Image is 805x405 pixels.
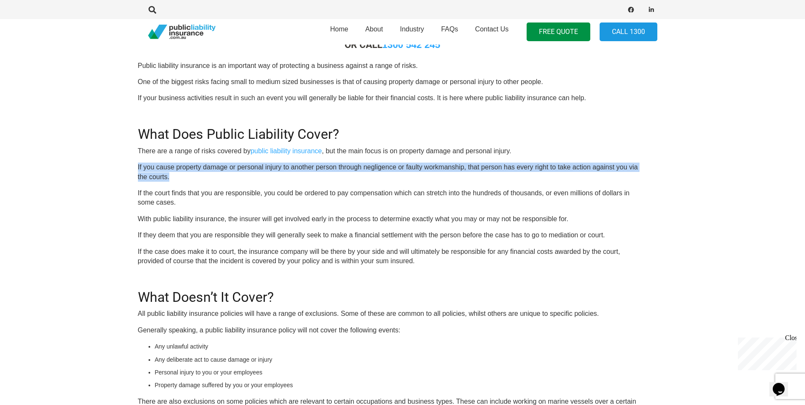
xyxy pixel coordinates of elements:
[466,17,517,47] a: Contact Us
[155,355,647,364] li: Any deliberate act to cause damage or injury
[138,77,647,87] p: One of the biggest risks facing small to medium sized businesses is that of causing property dama...
[330,25,348,33] span: Home
[3,3,59,62] div: Chat live with an agent now!Close
[250,147,322,155] a: public liability insurance
[138,163,647,182] p: If you cause property damage or personal injury to another person through negligence or faulty wo...
[441,25,458,33] span: FAQs
[365,25,383,33] span: About
[138,214,647,224] p: With public liability insurance, the insurer will get involved early in the process to determine ...
[138,231,647,240] p: If they deem that you are responsible they will generally seek to make a financial settlement wit...
[382,39,440,50] a: 1300 542 245
[391,17,432,47] a: Industry
[155,342,647,351] li: Any unlawful activity
[625,4,637,16] a: Facebook
[155,380,647,390] li: Property damage suffered by you or your employees
[148,25,216,39] a: pli_logotransparent
[138,61,647,70] p: Public liability insurance is an important way of protecting a business against a range of risks.
[735,334,797,370] iframe: chat widget
[600,22,657,42] a: Call 1300
[645,4,657,16] a: LinkedIn
[475,25,508,33] span: Contact Us
[138,326,647,335] p: Generally speaking, a public liability insurance policy will not cover the following events:
[345,39,440,50] strong: OR CALL
[432,17,466,47] a: FAQs
[322,17,357,47] a: Home
[527,22,590,42] a: FREE QUOTE
[138,247,647,266] p: If the case does make it to court, the insurance company will be there by your side and will ulti...
[138,309,647,318] p: All public liability insurance policies will have a range of exclusions. Some of these are common...
[138,146,647,156] p: There are a range of risks covered by , but the main focus is on property damage and personal inj...
[769,371,797,397] iframe: chat widget
[138,188,647,208] p: If the court finds that you are responsible, you could be ordered to pay compensation which can s...
[400,25,424,33] span: Industry
[357,17,392,47] a: About
[138,93,647,103] p: If your business activities result in such an event you will generally be liable for their financ...
[138,116,647,142] h2: What Does Public Liability Cover?
[144,6,161,14] a: Search
[138,279,647,305] h2: What Doesn’t It Cover?
[155,368,647,377] li: Personal injury to you or your employees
